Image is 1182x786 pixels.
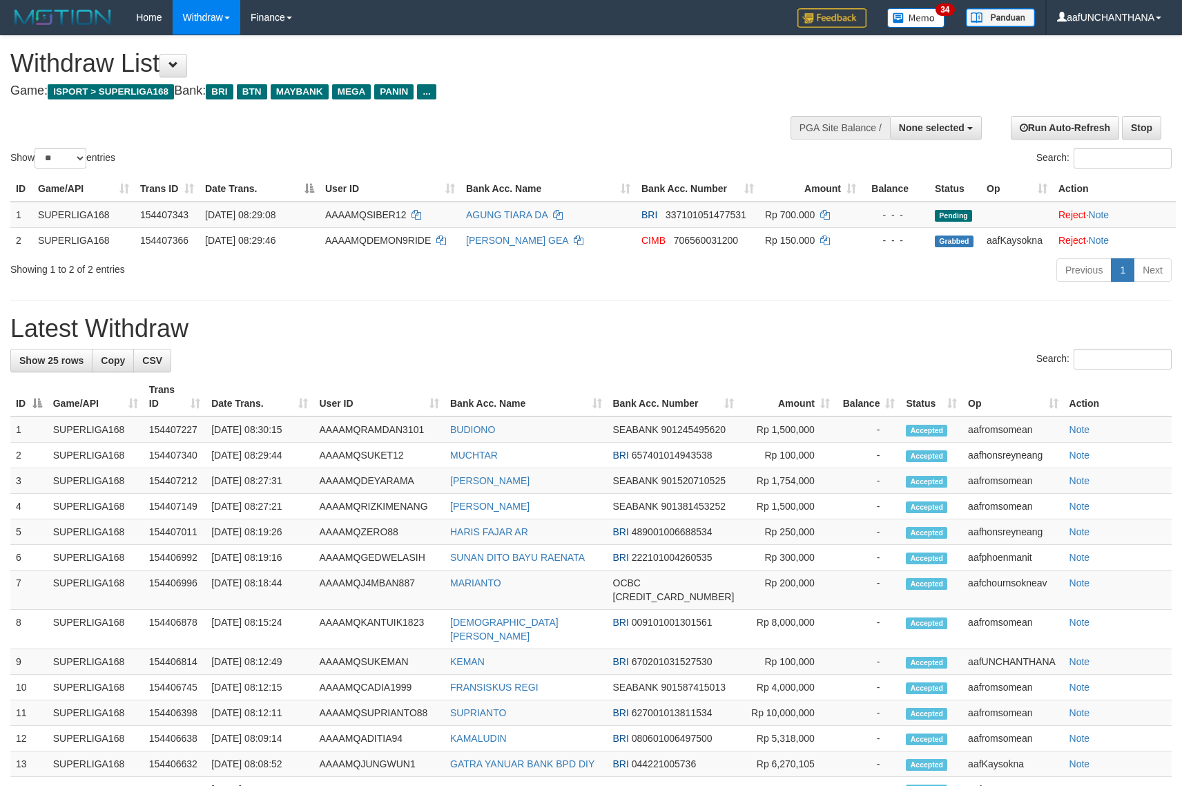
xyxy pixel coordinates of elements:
[313,443,445,468] td: AAAAMQSUKET12
[313,726,445,751] td: AAAAMQADITIA94
[374,84,414,99] span: PANIN
[613,526,629,537] span: BRI
[313,700,445,726] td: AAAAMQSUPRIANTO88
[10,257,482,276] div: Showing 1 to 2 of 2 entries
[739,416,835,443] td: Rp 1,500,000
[835,675,901,700] td: -
[48,610,144,649] td: SUPERLIGA168
[140,209,188,220] span: 154407343
[1069,758,1090,769] a: Note
[206,84,233,99] span: BRI
[613,450,629,461] span: BRI
[135,176,200,202] th: Trans ID: activate to sort column ascending
[835,700,901,726] td: -
[835,468,901,494] td: -
[632,526,713,537] span: Copy 489001006688534 to clipboard
[1053,227,1176,253] td: ·
[313,751,445,777] td: AAAAMQJUNGWUN1
[739,726,835,751] td: Rp 5,318,000
[144,416,206,443] td: 154407227
[906,657,947,669] span: Accepted
[906,578,947,590] span: Accepted
[887,8,945,28] img: Button%20Memo.svg
[906,682,947,694] span: Accepted
[632,656,713,667] span: Copy 670201031527530 to clipboard
[835,649,901,675] td: -
[10,416,48,443] td: 1
[10,571,48,610] td: 7
[1089,209,1110,220] a: Note
[962,726,1063,751] td: aafromsomean
[206,610,313,649] td: [DATE] 08:15:24
[313,494,445,519] td: AAAAMQRIZKIMENANG
[144,700,206,726] td: 154406398
[966,8,1035,27] img: panduan.png
[1056,258,1112,282] a: Previous
[906,450,947,462] span: Accepted
[450,707,506,718] a: SUPRIANTO
[906,759,947,771] span: Accepted
[661,475,726,486] span: Copy 901520710525 to clipboard
[613,707,629,718] span: BRI
[935,210,972,222] span: Pending
[206,571,313,610] td: [DATE] 08:18:44
[313,675,445,700] td: AAAAMQCADIA1999
[48,751,144,777] td: SUPERLIGA168
[835,494,901,519] td: -
[48,416,144,443] td: SUPERLIGA168
[142,355,162,366] span: CSV
[632,617,713,628] span: Copy 009101001301561 to clipboard
[450,733,507,744] a: KAMALUDIN
[48,519,144,545] td: SUPERLIGA168
[1058,209,1086,220] a: Reject
[906,425,947,437] span: Accepted
[313,610,445,649] td: AAAAMQKANTUIK1823
[632,707,713,718] span: Copy 627001013811534 to clipboard
[144,468,206,494] td: 154407212
[450,552,585,563] a: SUNAN DITO BAYU RAENATA
[1069,707,1090,718] a: Note
[200,176,320,202] th: Date Trans.: activate to sort column descending
[1069,682,1090,693] a: Note
[10,726,48,751] td: 12
[739,519,835,545] td: Rp 250,000
[1069,475,1090,486] a: Note
[92,349,134,372] a: Copy
[962,468,1063,494] td: aafromsomean
[10,675,48,700] td: 10
[48,700,144,726] td: SUPERLIGA168
[10,148,115,169] label: Show entries
[981,227,1053,253] td: aafKaysokna
[962,443,1063,468] td: aafhonsreyneang
[445,377,608,416] th: Bank Acc. Name: activate to sort column ascending
[10,84,774,98] h4: Game: Bank:
[48,468,144,494] td: SUPERLIGA168
[906,553,947,564] span: Accepted
[835,519,901,545] td: -
[206,377,313,416] th: Date Trans.: activate to sort column ascending
[313,649,445,675] td: AAAAMQSUKEMAN
[661,682,726,693] span: Copy 901587415013 to clipboard
[906,708,947,720] span: Accepted
[608,377,740,416] th: Bank Acc. Number: activate to sort column ascending
[632,733,713,744] span: Copy 080601006497500 to clipboard
[835,571,901,610] td: -
[962,545,1063,571] td: aafphoenmanit
[206,726,313,751] td: [DATE] 08:09:14
[739,751,835,777] td: Rp 6,270,105
[10,545,48,571] td: 6
[206,700,313,726] td: [DATE] 08:12:11
[237,84,267,99] span: BTN
[1053,202,1176,228] td: ·
[144,675,206,700] td: 154406745
[935,236,973,247] span: Grabbed
[936,3,954,16] span: 34
[1069,577,1090,588] a: Note
[674,235,738,246] span: Copy 706560031200 to clipboard
[1074,349,1172,370] input: Search:
[797,8,866,28] img: Feedback.jpg
[661,424,726,435] span: Copy 901245495620 to clipboard
[739,675,835,700] td: Rp 4,000,000
[271,84,329,99] span: MAYBANK
[206,416,313,443] td: [DATE] 08:30:15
